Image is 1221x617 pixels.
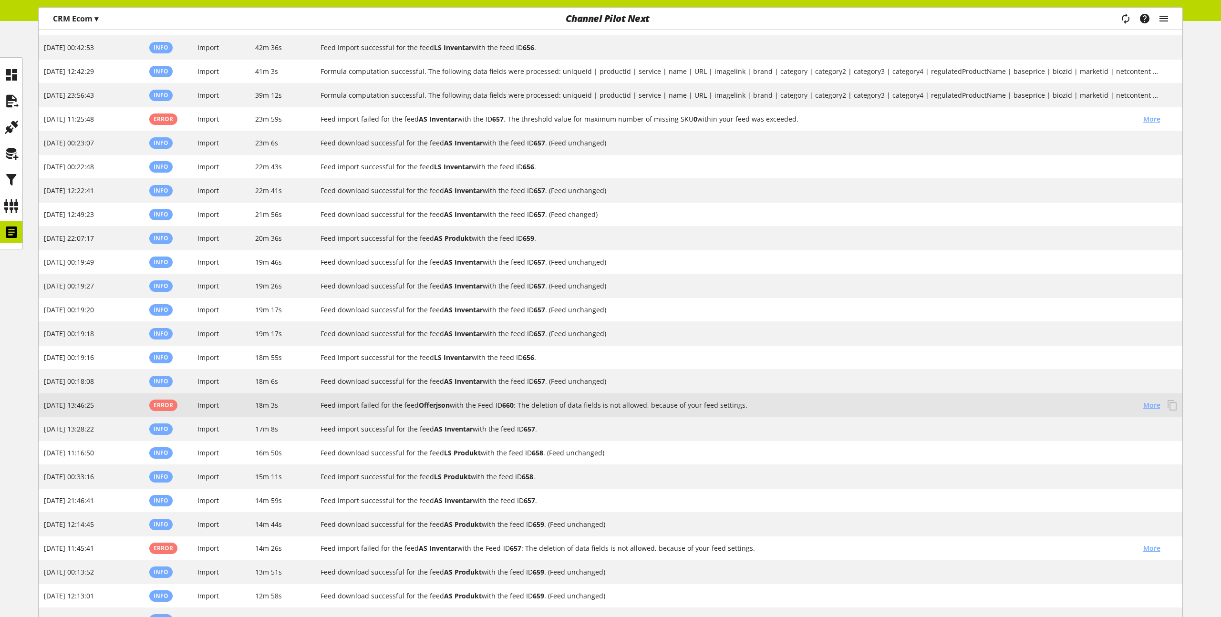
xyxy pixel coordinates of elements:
span: Info [154,473,168,481]
b: AS Inventar [444,210,483,219]
span: Import [197,43,219,52]
span: Import [197,281,219,290]
b: 657 [534,138,545,147]
h2: Feed download successful for the feed AS Inventar with the feed ID 657. (Feed unchanged) [321,329,1160,339]
span: 16m 50s [255,448,282,457]
b: AS Inventar [434,424,473,433]
span: 14m 44s [255,520,282,529]
h2: Feed import successful for the feed LS Inventar with the feed ID 656. [321,352,1160,362]
span: [DATE] 00:19:18 [44,329,94,338]
h2: Feed import failed for the feed AS Inventar with the ID 657. The threshold value for maximum numb... [321,114,1136,124]
b: 0 [693,114,697,123]
span: Import [197,401,219,410]
span: Import [197,305,219,314]
span: Info [154,163,168,171]
span: Info [154,43,168,51]
span: More [1143,543,1160,553]
h2: Feed import successful for the feed LS Inventar with the feed ID 656. [321,162,1160,172]
span: [DATE] 00:19:16 [44,353,94,362]
span: [DATE] 22:07:17 [44,234,94,243]
b: Offerjson [419,401,450,410]
h2: Feed download successful for the feed AS Produkt with the feed ID 659. (Feed unchanged) [321,519,1160,529]
h2: Feed import successful for the feed AS Inventar with the feed ID 657. [321,424,1160,434]
span: 17m 8s [255,424,278,433]
span: 15m 11s [255,472,282,481]
span: [DATE] 00:22:48 [44,162,94,171]
h2: Feed import failed for the feed Offerjson with the Feed-ID 660: The deletion of data fields is no... [321,400,1136,410]
b: 658 [522,472,533,481]
span: [DATE] 13:46:25 [44,401,94,410]
h2: Feed import failed for the feed AS Inventar with the Feed-ID 657: The deletion of data fields is ... [321,543,1136,553]
h2: Feed download successful for the feed AS Inventar with the feed ID 657. (Feed changed) [321,209,1160,219]
span: Info [154,425,168,433]
b: 657 [534,281,545,290]
span: 23m 59s [255,114,282,123]
b: 656 [523,353,534,362]
b: AS Inventar [444,186,483,195]
h2: Feed download successful for the feed AS Inventar with the feed ID 657. (Feed unchanged) [321,185,1160,195]
span: 13m 51s [255,567,282,576]
span: Import [197,591,219,600]
span: [DATE] 12:22:41 [44,186,94,195]
b: AS Inventar [434,496,473,505]
span: Info [154,568,168,576]
span: Import [197,91,219,100]
b: LS Inventar [434,353,472,362]
b: 657 [534,377,545,386]
span: Info [154,139,168,147]
b: 659 [533,591,544,600]
span: [DATE] 23:56:43 [44,91,94,100]
b: AS Inventar [419,114,457,123]
h2: Feed download successful for the feed AS Inventar with the feed ID 657. (Feed unchanged) [321,305,1160,315]
span: 22m 43s [255,162,282,171]
span: Import [197,377,219,386]
b: AS Inventar [444,377,483,386]
h2: Feed import successful for the feed AS Produkt with the feed ID 659. [321,233,1160,243]
p: CRM Ecom [53,13,98,24]
span: 14m 26s [255,544,282,553]
span: Info [154,377,168,385]
span: 19m 17s [255,305,282,314]
span: Error [154,401,173,409]
span: Info [154,258,168,266]
h2: Feed import successful for the feed AS Inventar with the feed ID 657. [321,495,1160,505]
b: 656 [523,162,534,171]
b: AS Inventar [419,544,457,553]
b: LS Produkt [434,472,471,481]
b: AS Produkt [434,234,472,243]
span: 18m 3s [255,401,278,410]
h2: Feed download successful for the feed AS Inventar with the feed ID 657. (Feed unchanged) [321,281,1160,291]
span: [DATE] 11:25:48 [44,114,94,123]
span: Info [154,186,168,195]
span: Import [197,496,219,505]
span: Import [197,544,219,553]
span: Info [154,234,168,242]
b: 658 [532,448,543,457]
b: 659 [533,520,544,529]
b: AS Inventar [444,329,483,338]
span: [DATE] 12:42:29 [44,67,94,76]
span: Import [197,520,219,529]
span: 12m 58s [255,591,282,600]
span: Error [154,115,173,123]
span: Import [197,353,219,362]
b: 656 [523,43,534,52]
span: [DATE] 12:14:45 [44,520,94,529]
span: Import [197,567,219,576]
h2: Formula computation successful. The following data fields were processed: uniqueid | productid | ... [321,90,1160,100]
span: 14m 59s [255,496,282,505]
button: More [1136,111,1168,127]
span: Error [154,544,173,552]
span: Import [197,210,219,219]
span: Import [197,424,219,433]
span: Import [197,114,219,123]
span: Import [197,67,219,76]
span: Info [154,306,168,314]
b: AS Produkt [444,520,482,529]
span: Import [197,448,219,457]
h2: Feed download successful for the feed AS Inventar with the feed ID 657. (Feed unchanged) [321,138,1160,148]
span: [DATE] 21:46:41 [44,496,94,505]
button: More [1136,397,1168,413]
span: [DATE] 12:13:01 [44,591,94,600]
span: Import [197,329,219,338]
